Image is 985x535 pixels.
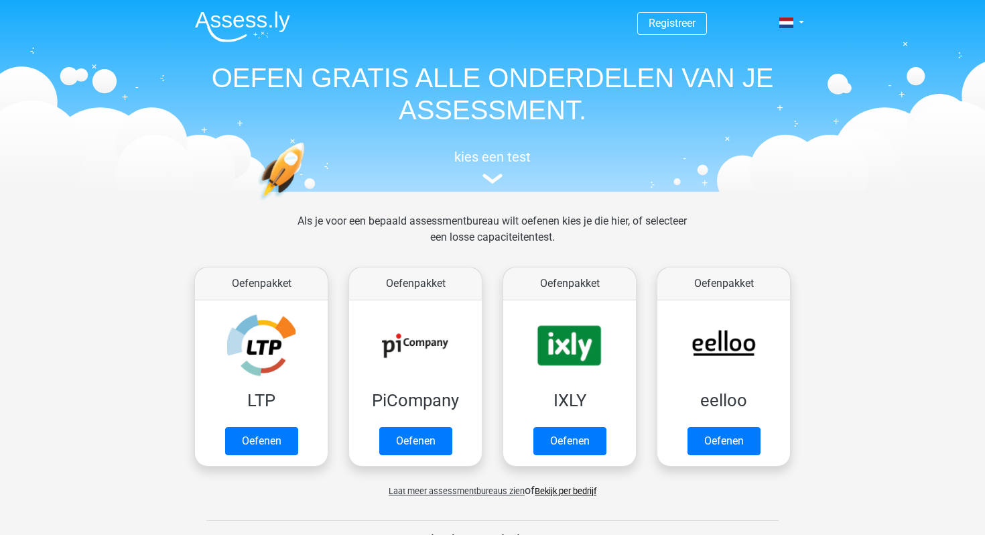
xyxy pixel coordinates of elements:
div: Als je voor een bepaald assessmentbureau wilt oefenen kies je die hier, of selecteer een losse ca... [287,213,698,261]
a: Oefenen [687,427,761,455]
a: Bekijk per bedrijf [535,486,596,496]
a: kies een test [184,149,801,184]
a: Registreer [649,17,696,29]
img: assessment [482,174,503,184]
a: Oefenen [379,427,452,455]
div: of [184,472,801,499]
span: Laat meer assessmentbureaus zien [389,486,525,496]
img: Assessly [195,11,290,42]
a: Oefenen [225,427,298,455]
img: oefenen [258,142,356,263]
h1: OEFEN GRATIS ALLE ONDERDELEN VAN JE ASSESSMENT. [184,62,801,126]
h5: kies een test [184,149,801,165]
a: Oefenen [533,427,606,455]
